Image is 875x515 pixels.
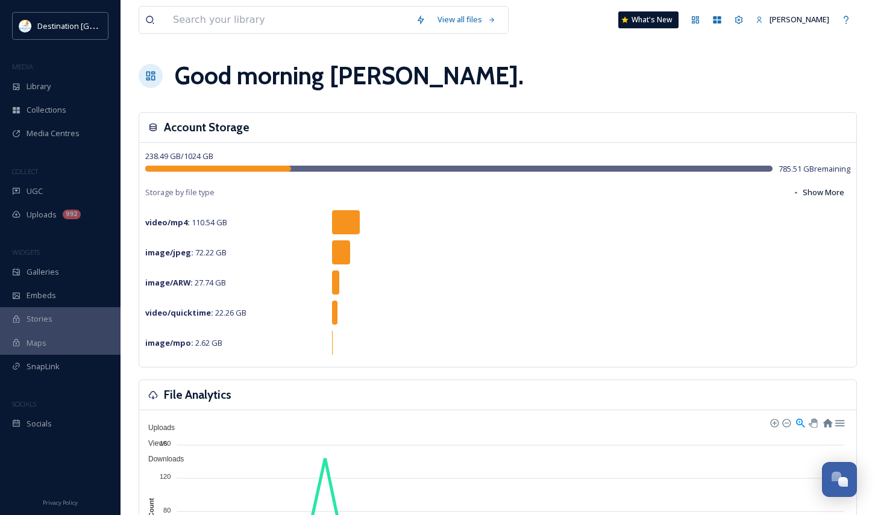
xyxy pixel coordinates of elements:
tspan: 120 [160,473,171,480]
span: Destination [GEOGRAPHIC_DATA] [37,20,157,31]
h3: Account Storage [164,119,249,136]
span: Uploads [27,209,57,220]
span: Collections [27,104,66,116]
span: Socials [27,418,52,429]
span: 27.74 GB [145,277,226,288]
span: SnapLink [27,361,60,372]
span: Media Centres [27,128,80,139]
div: Zoom In [770,418,778,426]
strong: image/ARW : [145,277,193,288]
a: Privacy Policy [43,495,78,509]
span: 72.22 GB [145,247,227,258]
strong: video/quicktime : [145,307,213,318]
h1: Good morning [PERSON_NAME] . [175,58,524,94]
span: Stories [27,313,52,325]
span: 785.51 GB remaining [779,163,850,175]
span: Privacy Policy [43,499,78,507]
tspan: 80 [163,506,171,513]
span: Downloads [139,455,184,463]
span: 22.26 GB [145,307,246,318]
a: [PERSON_NAME] [750,8,835,31]
span: Library [27,81,51,92]
a: View all files [431,8,502,31]
div: Menu [834,417,844,427]
span: Views [139,439,168,448]
div: Panning [809,419,816,426]
span: Galleries [27,266,59,278]
span: Embeds [27,290,56,301]
button: Show More [786,181,850,204]
strong: video/mp4 : [145,217,190,228]
a: What's New [618,11,679,28]
strong: image/mpo : [145,337,193,348]
h3: File Analytics [164,386,231,404]
span: [PERSON_NAME] [770,14,829,25]
span: UGC [27,186,43,197]
span: SOCIALS [12,399,36,408]
span: WIDGETS [12,248,40,257]
img: download.png [19,20,31,32]
strong: image/jpeg : [145,247,193,258]
div: Zoom Out [782,418,790,426]
div: Reset Zoom [822,417,832,427]
span: 2.62 GB [145,337,222,348]
span: MEDIA [12,62,33,71]
div: 992 [63,210,81,219]
input: Search your library [167,7,410,33]
span: Uploads [139,423,175,432]
button: Open Chat [822,462,857,497]
span: COLLECT [12,167,38,176]
tspan: 160 [160,440,171,447]
span: Maps [27,337,46,349]
span: 238.49 GB / 1024 GB [145,151,213,161]
div: Selection Zoom [795,417,805,427]
span: 110.54 GB [145,217,227,228]
span: Storage by file type [145,187,215,198]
